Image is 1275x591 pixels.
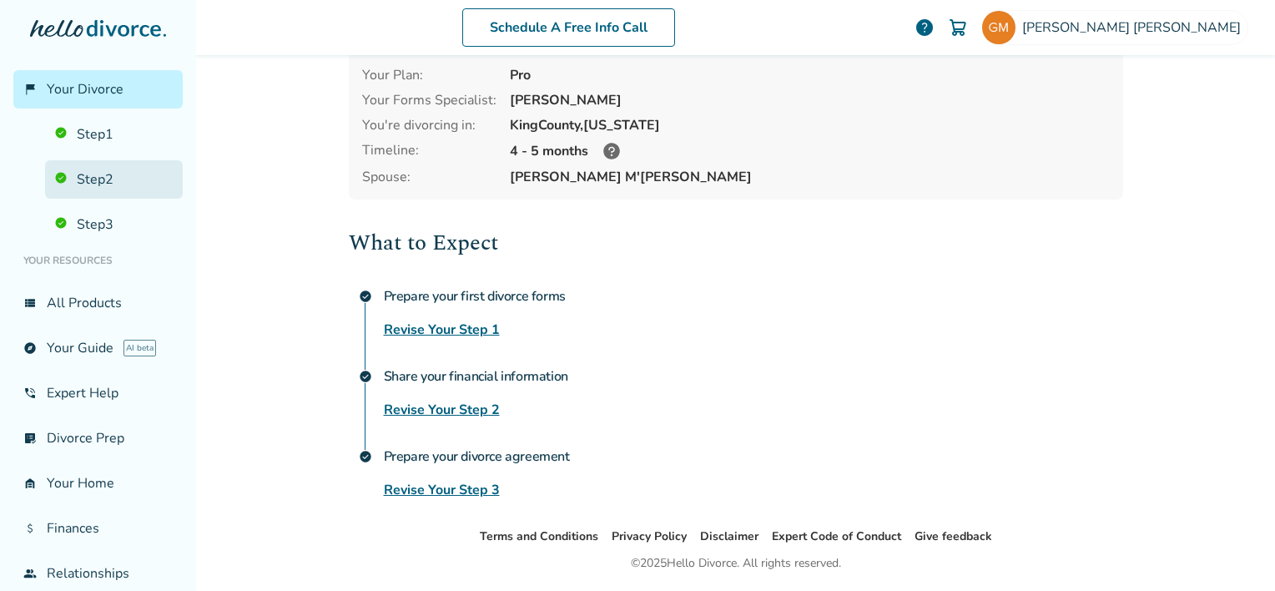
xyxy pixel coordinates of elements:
img: Cart [948,18,968,38]
span: list_alt_check [23,432,37,445]
h4: Prepare your first divorce forms [384,280,1123,313]
a: exploreYour GuideAI beta [13,329,183,367]
div: Your Forms Specialist: [362,91,496,109]
a: garage_homeYour Home [13,464,183,503]
span: phone_in_talk [23,386,37,400]
a: Schedule A Free Info Call [462,8,675,47]
span: check_circle [359,290,372,303]
a: Revise Your Step 1 [384,320,500,340]
div: [PERSON_NAME] [510,91,1110,109]
span: check_circle [359,450,372,463]
span: [PERSON_NAME] [PERSON_NAME] [1022,18,1247,37]
span: garage_home [23,477,37,490]
span: Spouse: [362,168,496,186]
div: 4 - 5 months [510,141,1110,161]
a: Terms and Conditions [480,528,598,544]
div: You're divorcing in: [362,116,496,134]
h4: Prepare your divorce agreement [384,440,1123,473]
span: explore [23,341,37,355]
h2: What to Expect [349,226,1123,260]
li: Disclaimer [700,527,758,547]
span: view_list [23,296,37,310]
div: King County, [US_STATE] [510,116,1110,134]
a: flag_2Your Divorce [13,70,183,109]
span: flag_2 [23,83,37,96]
a: help [915,18,935,38]
a: Step3 [45,205,183,244]
span: attach_money [23,522,37,535]
span: check_circle [359,370,372,383]
a: Step1 [45,115,183,154]
a: Expert Code of Conduct [772,528,901,544]
a: list_alt_checkDivorce Prep [13,419,183,457]
div: Pro [510,66,1110,84]
img: guion.morton@gmail.com [982,11,1015,44]
div: Your Plan: [362,66,496,84]
span: AI beta [123,340,156,356]
iframe: Chat Widget [1192,511,1275,591]
li: Your Resources [13,244,183,277]
div: Timeline: [362,141,496,161]
a: Privacy Policy [612,528,687,544]
span: Your Divorce [47,80,123,98]
span: group [23,567,37,580]
a: view_listAll Products [13,284,183,322]
h4: Share your financial information [384,360,1123,393]
span: [PERSON_NAME] M'[PERSON_NAME] [510,168,1110,186]
a: Revise Your Step 3 [384,480,500,500]
li: Give feedback [915,527,992,547]
div: © 2025 Hello Divorce. All rights reserved. [631,553,841,573]
a: phone_in_talkExpert Help [13,374,183,412]
a: Revise Your Step 2 [384,400,500,420]
a: Step2 [45,160,183,199]
a: attach_moneyFinances [13,509,183,548]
